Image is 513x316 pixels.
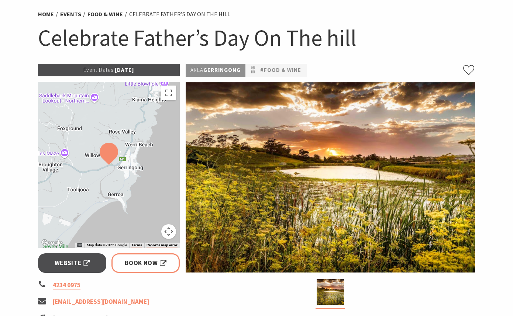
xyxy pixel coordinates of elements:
button: Map camera controls [161,224,176,239]
a: Terms (opens in new tab) [131,243,142,247]
img: Crooked River Estate [186,82,475,272]
a: [EMAIL_ADDRESS][DOMAIN_NAME] [53,298,149,306]
a: Events [60,10,81,18]
a: Open this area in Google Maps (opens a new window) [40,238,64,248]
a: Report a map error [147,243,178,247]
img: Google [40,238,64,248]
span: Event Dates: [83,66,115,73]
a: #Food & Wine [260,66,301,75]
p: Gerringong [186,64,245,77]
a: Home [38,10,54,18]
li: Celebrate Father’s Day On The hill [129,10,230,19]
a: Website [38,253,106,273]
button: Toggle fullscreen view [161,86,176,100]
span: Website [55,258,90,268]
span: Map data ©2025 Google [87,243,127,247]
button: Keyboard shortcuts [77,243,82,248]
a: Book Now [111,253,180,273]
a: 4234 0975 [53,281,80,289]
img: Crooked River Estate [317,279,344,305]
a: Food & Wine [87,10,123,18]
span: Area [190,66,203,73]
p: [DATE] [38,64,180,76]
h1: Celebrate Father’s Day On The hill [38,23,475,53]
span: Book Now [125,258,166,268]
